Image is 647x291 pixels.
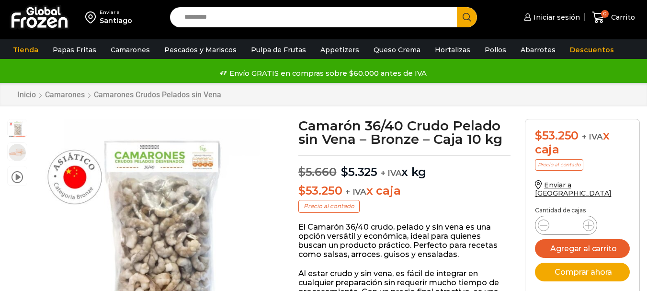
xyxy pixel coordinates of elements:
[369,41,425,59] a: Queso Crema
[341,165,377,179] bdi: 5.325
[516,41,560,59] a: Abarrotes
[480,41,511,59] a: Pollos
[100,16,132,25] div: Santiago
[298,184,342,198] bdi: 53.250
[609,12,635,22] span: Carrito
[298,119,511,146] h1: Camarón 36/40 Crudo Pelado sin Vena – Bronze – Caja 10 kg
[345,187,366,197] span: + IVA
[8,41,43,59] a: Tienda
[590,6,637,29] a: 0 Carrito
[298,184,511,198] p: x caja
[298,155,511,179] p: x kg
[535,129,630,157] div: x caja
[582,132,603,141] span: + IVA
[8,143,27,162] span: 36/40 rpd bronze
[381,168,402,178] span: + IVA
[298,222,511,259] p: El Camarón 36/40 crudo, pelado y sin vena es una opción versátil y económica, ideal para quienes ...
[316,41,364,59] a: Appetizers
[535,263,630,281] button: Comprar ahora
[159,41,241,59] a: Pescados y Mariscos
[457,7,477,27] button: Search button
[298,200,360,212] p: Precio al contado
[535,181,612,198] a: Enviar a [GEOGRAPHIC_DATA]
[565,41,619,59] a: Descuentos
[100,9,132,16] div: Enviar a
[48,41,101,59] a: Papas Fritas
[535,159,583,171] p: Precio al contado
[298,184,306,198] span: $
[601,10,609,18] span: 0
[531,12,580,22] span: Iniciar sesión
[17,90,222,99] nav: Breadcrumb
[93,90,222,99] a: Camarones Crudos Pelados sin Vena
[535,128,542,142] span: $
[557,219,575,232] input: Product quantity
[45,90,85,99] a: Camarones
[106,41,155,59] a: Camarones
[298,165,337,179] bdi: 5.660
[535,207,630,214] p: Cantidad de cajas
[535,128,579,142] bdi: 53.250
[85,9,100,25] img: address-field-icon.svg
[522,8,580,27] a: Iniciar sesión
[17,90,36,99] a: Inicio
[298,165,306,179] span: $
[341,165,348,179] span: $
[535,239,630,258] button: Agregar al carrito
[246,41,311,59] a: Pulpa de Frutas
[8,119,27,139] span: Camaron 36/40 RPD Bronze
[430,41,475,59] a: Hortalizas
